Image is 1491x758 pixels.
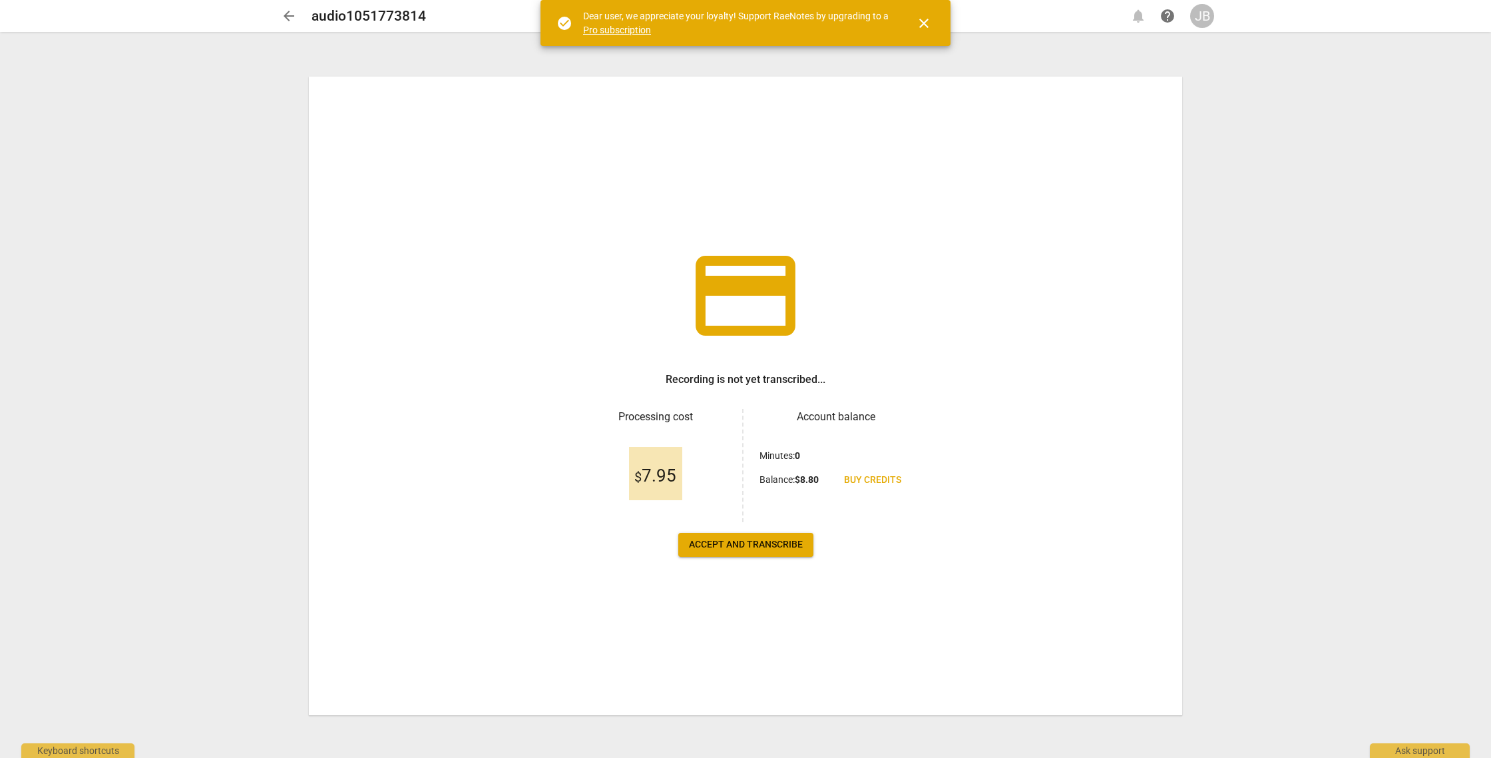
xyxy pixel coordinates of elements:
[583,9,892,37] div: Dear user, we appreciate your loyalty! Support RaeNotes by upgrading to a
[795,474,819,485] b: $ 8.80
[583,25,651,35] a: Pro subscription
[21,743,134,758] div: Keyboard shortcuts
[689,538,803,552] span: Accept and transcribe
[556,15,572,31] span: check_circle
[759,473,819,487] p: Balance :
[833,468,912,492] a: Buy credits
[759,409,912,425] h3: Account balance
[916,15,932,31] span: close
[666,372,825,388] h3: Recording is not yet transcribed...
[579,409,732,425] h3: Processing cost
[312,8,426,25] h2: audio1051773814
[634,469,642,485] span: $
[1156,4,1179,28] a: Help
[844,474,901,487] span: Buy credits
[281,8,297,24] span: arrow_back
[686,236,805,356] span: credit_card
[759,449,800,463] p: Minutes :
[795,450,800,461] b: 0
[908,7,940,39] button: Close
[1160,8,1175,24] span: help
[1190,4,1214,28] button: JB
[634,466,676,486] span: 7.95
[1370,743,1470,758] div: Ask support
[678,533,813,557] button: Accept and transcribe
